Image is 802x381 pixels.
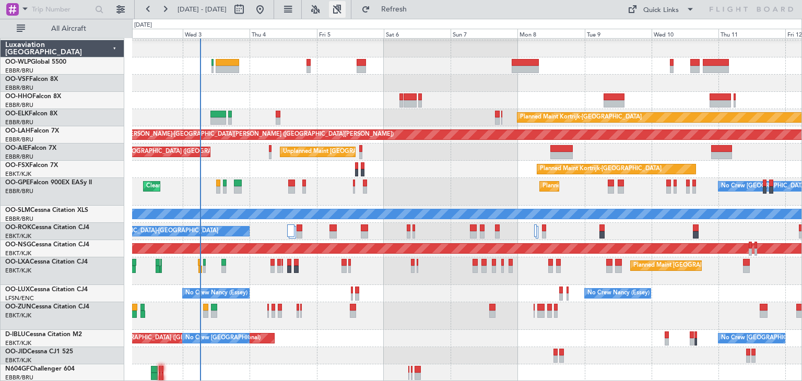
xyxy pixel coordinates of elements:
[5,67,33,75] a: EBBR/BRU
[384,29,451,38] div: Sat 6
[5,287,30,293] span: OO-LUX
[652,29,718,38] div: Wed 10
[5,331,26,338] span: D-IBLU
[5,76,58,82] a: OO-VSFFalcon 8X
[622,1,700,18] button: Quick Links
[5,180,30,186] span: OO-GPE
[5,259,88,265] a: OO-LXACessna Citation CJ4
[317,29,384,38] div: Fri 5
[5,294,34,302] a: LFSN/ENC
[5,101,33,109] a: EBBR/BRU
[5,304,31,310] span: OO-ZUN
[5,128,30,134] span: OO-LAH
[5,224,89,231] a: OO-ROKCessna Citation CJ4
[52,223,218,239] div: A/C Unavailable [GEOGRAPHIC_DATA]-[GEOGRAPHIC_DATA]
[540,161,662,177] div: Planned Maint Kortrijk-[GEOGRAPHIC_DATA]
[372,6,416,13] span: Refresh
[5,349,73,355] a: OO-JIDCessna CJ1 525
[5,118,33,126] a: EBBR/BRU
[5,207,30,213] span: OO-SLM
[5,162,29,169] span: OO-FSX
[32,2,92,17] input: Trip Number
[5,339,31,347] a: EBKT/KJK
[718,29,785,38] div: Thu 11
[5,93,32,100] span: OO-HHO
[5,59,66,65] a: OO-WLPGlobal 5500
[587,285,650,301] div: No Crew Nancy (Essey)
[183,29,250,38] div: Wed 3
[178,5,227,14] span: [DATE] - [DATE]
[5,93,61,100] a: OO-HHOFalcon 8X
[5,128,59,134] a: OO-LAHFalcon 7X
[5,145,28,151] span: OO-AIE
[5,59,31,65] span: OO-WLP
[283,144,479,160] div: Unplanned Maint [GEOGRAPHIC_DATA] ([GEOGRAPHIC_DATA] National)
[5,187,33,195] a: EBBR/BRU
[520,110,642,125] div: Planned Maint Kortrijk-[GEOGRAPHIC_DATA]
[27,25,110,32] span: All Aircraft
[5,180,92,186] a: OO-GPEFalcon 900EX EASy II
[5,224,31,231] span: OO-ROK
[5,312,31,319] a: EBKT/KJK
[11,20,113,37] button: All Aircraft
[5,111,29,117] span: OO-ELK
[5,356,31,364] a: EBKT/KJK
[5,153,33,161] a: EBBR/BRU
[5,242,31,248] span: OO-NSG
[5,287,88,293] a: OO-LUXCessna Citation CJ4
[5,366,30,372] span: N604GF
[5,331,82,338] a: D-IBLUCessna Citation M2
[5,349,27,355] span: OO-JID
[85,127,394,142] div: Planned Maint [PERSON_NAME]-[GEOGRAPHIC_DATA][PERSON_NAME] ([GEOGRAPHIC_DATA][PERSON_NAME])
[5,259,30,265] span: OO-LXA
[146,178,321,194] div: Cleaning [GEOGRAPHIC_DATA] ([GEOGRAPHIC_DATA] National)
[585,29,652,38] div: Tue 9
[5,267,31,275] a: EBKT/KJK
[5,162,58,169] a: OO-FSXFalcon 7X
[357,1,419,18] button: Refresh
[5,207,88,213] a: OO-SLMCessna Citation XLS
[5,215,33,223] a: EBBR/BRU
[5,145,56,151] a: OO-AIEFalcon 7X
[185,285,247,301] div: No Crew Nancy (Essey)
[185,330,360,346] div: No Crew [GEOGRAPHIC_DATA] ([GEOGRAPHIC_DATA] National)
[5,232,31,240] a: EBKT/KJK
[5,249,31,257] a: EBKT/KJK
[5,136,33,144] a: EBBR/BRU
[451,29,517,38] div: Sun 7
[5,76,29,82] span: OO-VSF
[82,144,246,160] div: Planned Maint [GEOGRAPHIC_DATA] ([GEOGRAPHIC_DATA])
[5,242,89,248] a: OO-NSGCessna Citation CJ4
[5,170,31,178] a: EBKT/KJK
[517,29,584,38] div: Mon 8
[134,21,152,30] div: [DATE]
[250,29,316,38] div: Thu 4
[542,178,732,194] div: Planned Maint [GEOGRAPHIC_DATA] ([GEOGRAPHIC_DATA] National)
[116,29,183,38] div: Tue 2
[643,5,679,16] div: Quick Links
[5,84,33,92] a: EBBR/BRU
[5,366,75,372] a: N604GFChallenger 604
[5,304,89,310] a: OO-ZUNCessna Citation CJ4
[5,111,57,117] a: OO-ELKFalcon 8X
[79,330,261,346] div: AOG Maint [GEOGRAPHIC_DATA] ([GEOGRAPHIC_DATA] National)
